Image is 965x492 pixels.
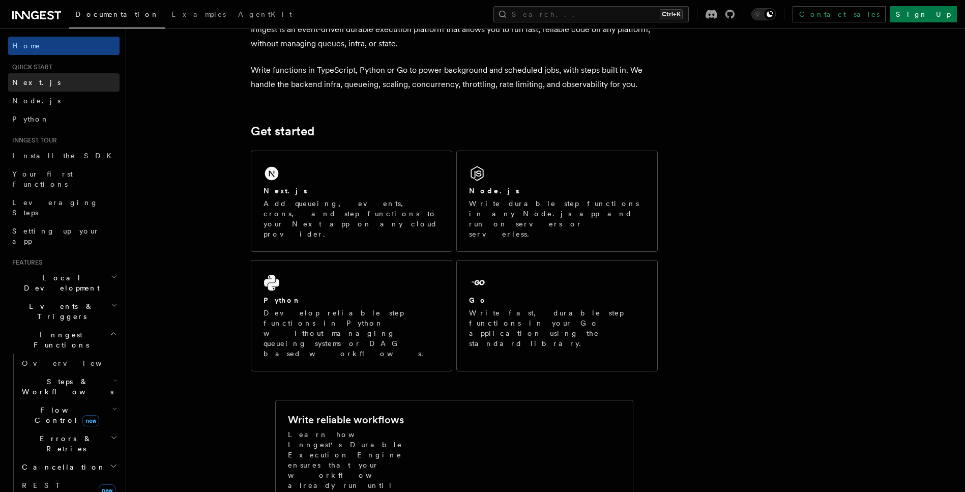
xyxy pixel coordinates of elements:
a: Node.js [8,92,120,110]
a: Your first Functions [8,165,120,193]
a: Node.jsWrite durable step functions in any Node.js app and run on servers or serverless. [456,151,658,252]
a: Python [8,110,120,128]
a: Leveraging Steps [8,193,120,222]
span: Your first Functions [12,170,73,188]
span: Home [12,41,41,51]
a: Sign Up [890,6,957,22]
span: Steps & Workflows [18,377,113,397]
span: new [82,415,99,426]
span: Cancellation [18,462,106,472]
span: Node.js [12,97,61,105]
p: Write fast, durable step functions in your Go application using the standard library. [469,308,645,349]
a: Install the SDK [8,147,120,165]
span: Documentation [75,10,159,18]
span: AgentKit [238,10,292,18]
span: Features [8,258,42,267]
kbd: Ctrl+K [660,9,683,19]
h2: Next.js [264,186,307,196]
button: Cancellation [18,458,120,476]
span: Overview [22,359,127,367]
button: Toggle dark mode [751,8,776,20]
span: Examples [171,10,226,18]
a: GoWrite fast, durable step functions in your Go application using the standard library. [456,260,658,371]
button: Inngest Functions [8,326,120,354]
span: Errors & Retries [18,433,110,454]
button: Errors & Retries [18,429,120,458]
span: Events & Triggers [8,301,111,322]
h2: Node.js [469,186,519,196]
span: Leveraging Steps [12,198,98,217]
a: Home [8,37,120,55]
h2: Python [264,295,301,305]
h2: Go [469,295,487,305]
p: Inngest is an event-driven durable execution platform that allows you to run fast, reliable code ... [251,22,658,51]
a: Setting up your app [8,222,120,250]
p: Develop reliable step functions in Python without managing queueing systems or DAG based workflows. [264,308,440,359]
span: Inngest tour [8,136,57,144]
a: Next.js [8,73,120,92]
span: Next.js [12,78,61,86]
h2: Write reliable workflows [288,413,404,427]
span: Inngest Functions [8,330,110,350]
p: Add queueing, events, crons, and step functions to your Next app on any cloud provider. [264,198,440,239]
a: Examples [165,3,232,27]
a: PythonDevelop reliable step functions in Python without managing queueing systems or DAG based wo... [251,260,452,371]
span: Local Development [8,273,111,293]
a: Get started [251,124,314,138]
a: Next.jsAdd queueing, events, crons, and step functions to your Next app on any cloud provider. [251,151,452,252]
span: Setting up your app [12,227,100,245]
button: Local Development [8,269,120,297]
button: Steps & Workflows [18,372,120,401]
p: Write functions in TypeScript, Python or Go to power background and scheduled jobs, with steps bu... [251,63,658,92]
span: Flow Control [18,405,112,425]
a: Contact sales [793,6,886,22]
p: Write durable step functions in any Node.js app and run on servers or serverless. [469,198,645,239]
span: Python [12,115,49,123]
button: Events & Triggers [8,297,120,326]
button: Search...Ctrl+K [493,6,689,22]
a: AgentKit [232,3,298,27]
a: Documentation [69,3,165,28]
a: Overview [18,354,120,372]
button: Flow Controlnew [18,401,120,429]
span: Quick start [8,63,52,71]
span: Install the SDK [12,152,118,160]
